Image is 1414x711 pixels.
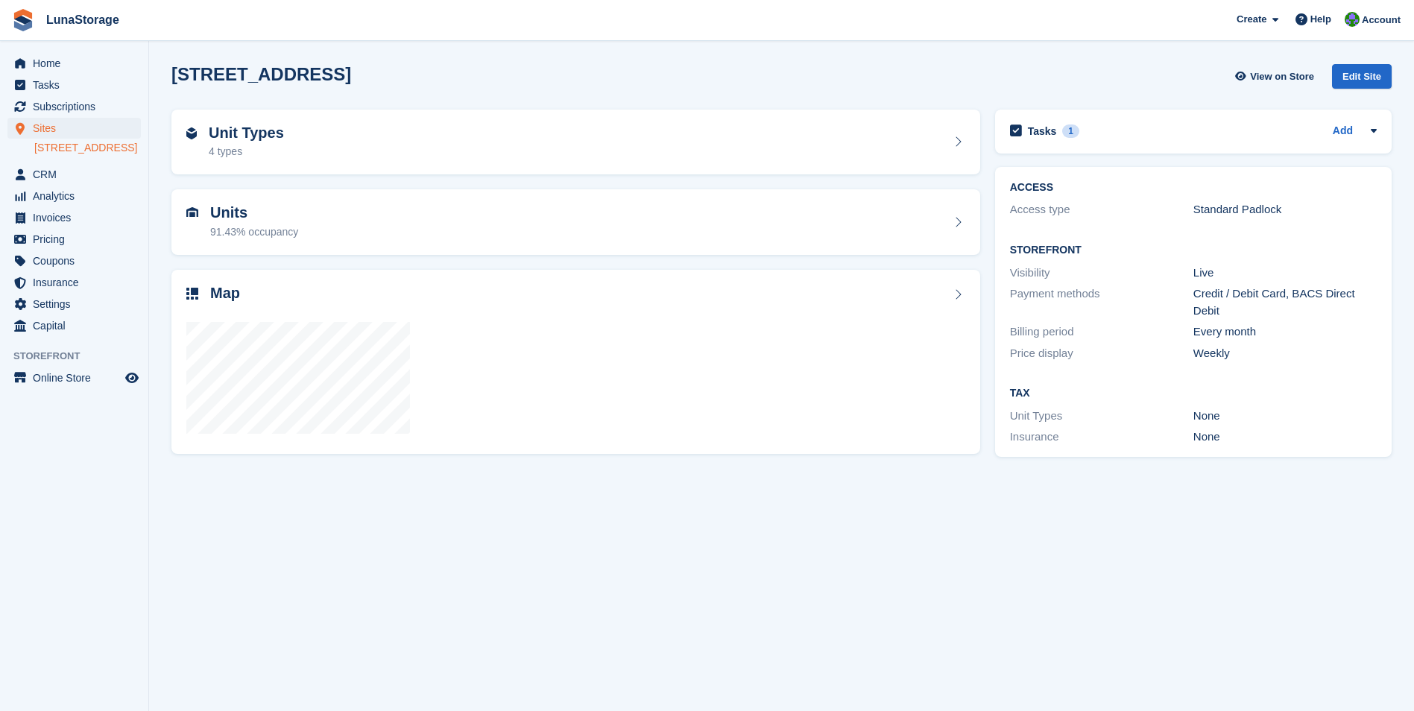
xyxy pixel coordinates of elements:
img: map-icn-33ee37083ee616e46c38cad1a60f524a97daa1e2b2c8c0bc3eb3415660979fc1.svg [186,288,198,300]
h2: Map [210,285,240,302]
span: Account [1362,13,1401,28]
div: 91.43% occupancy [210,224,298,240]
h2: Tasks [1028,124,1057,138]
span: Create [1237,12,1266,27]
span: CRM [33,164,122,185]
a: menu [7,53,141,74]
span: Capital [33,315,122,336]
h2: Tax [1010,388,1377,399]
h2: [STREET_ADDRESS] [171,64,351,84]
span: Analytics [33,186,122,206]
span: Settings [33,294,122,315]
span: Home [33,53,122,74]
span: View on Store [1250,69,1314,84]
a: Preview store [123,369,141,387]
div: None [1193,408,1377,425]
a: Add [1333,123,1353,140]
a: menu [7,250,141,271]
a: menu [7,96,141,117]
h2: Units [210,204,298,221]
div: Credit / Debit Card, BACS Direct Debit [1193,285,1377,319]
a: menu [7,229,141,250]
div: None [1193,429,1377,446]
div: Price display [1010,345,1193,362]
img: Cathal Vaughan [1345,12,1360,27]
a: menu [7,272,141,293]
div: Edit Site [1332,64,1392,89]
span: Subscriptions [33,96,122,117]
a: LunaStorage [40,7,125,32]
a: menu [7,315,141,336]
a: Unit Types 4 types [171,110,980,175]
div: 4 types [209,144,284,159]
span: Storefront [13,349,148,364]
span: Tasks [33,75,122,95]
div: Weekly [1193,345,1377,362]
a: Map [171,270,980,455]
a: menu [7,75,141,95]
a: menu [7,207,141,228]
div: Every month [1193,323,1377,341]
div: Billing period [1010,323,1193,341]
img: stora-icon-8386f47178a22dfd0bd8f6a31ec36ba5ce8667c1dd55bd0f319d3a0aa187defe.svg [12,9,34,31]
div: Standard Padlock [1193,201,1377,218]
h2: ACCESS [1010,182,1377,194]
div: Unit Types [1010,408,1193,425]
a: Units 91.43% occupancy [171,189,980,255]
h2: Storefront [1010,244,1377,256]
div: Visibility [1010,265,1193,282]
a: [STREET_ADDRESS] [34,141,141,155]
a: menu [7,164,141,185]
span: Sites [33,118,122,139]
span: Pricing [33,229,122,250]
div: Access type [1010,201,1193,218]
a: menu [7,186,141,206]
div: 1 [1062,124,1079,138]
div: Payment methods [1010,285,1193,319]
a: menu [7,294,141,315]
div: Live [1193,265,1377,282]
a: Edit Site [1332,64,1392,95]
img: unit-icn-7be61d7bf1b0ce9d3e12c5938cc71ed9869f7b940bace4675aadf7bd6d80202e.svg [186,207,198,218]
span: Insurance [33,272,122,293]
a: menu [7,367,141,388]
img: unit-type-icn-2b2737a686de81e16bb02015468b77c625bbabd49415b5ef34ead5e3b44a266d.svg [186,127,197,139]
div: Insurance [1010,429,1193,446]
a: menu [7,118,141,139]
span: Invoices [33,207,122,228]
span: Help [1310,12,1331,27]
span: Coupons [33,250,122,271]
a: View on Store [1233,64,1320,89]
h2: Unit Types [209,124,284,142]
span: Online Store [33,367,122,388]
